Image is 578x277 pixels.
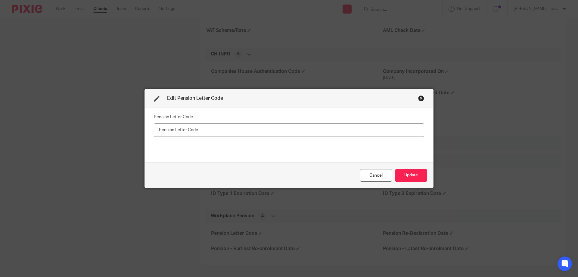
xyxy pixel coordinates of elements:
[418,95,424,101] div: Close this dialog window
[395,169,427,182] button: Update
[360,169,392,182] div: Close this dialog window
[167,96,223,101] span: Edit Pension Letter Code
[154,114,193,120] label: Pension Letter Code
[154,123,424,137] input: Pension Letter Code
